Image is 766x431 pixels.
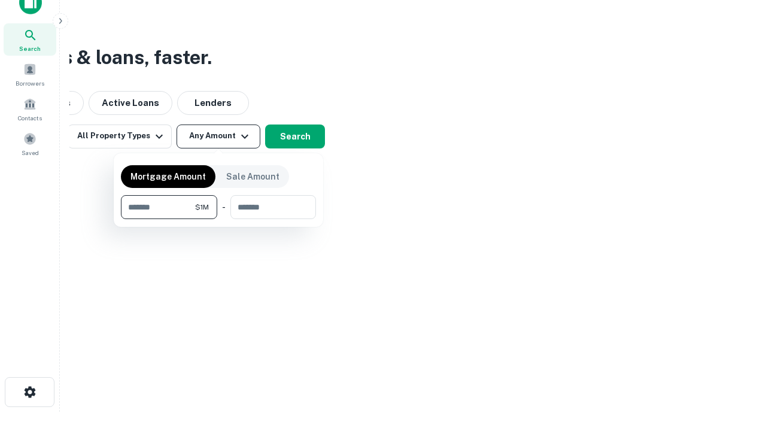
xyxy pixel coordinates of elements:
[195,202,209,213] span: $1M
[706,335,766,393] iframe: Chat Widget
[130,170,206,183] p: Mortgage Amount
[226,170,279,183] p: Sale Amount
[222,195,226,219] div: -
